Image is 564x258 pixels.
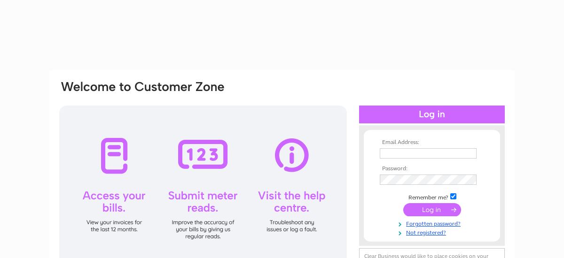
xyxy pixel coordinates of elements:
[380,219,486,228] a: Forgotten password?
[377,192,486,201] td: Remember me?
[377,139,486,146] th: Email Address:
[403,203,461,216] input: Submit
[380,228,486,236] a: Not registered?
[377,166,486,172] th: Password:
